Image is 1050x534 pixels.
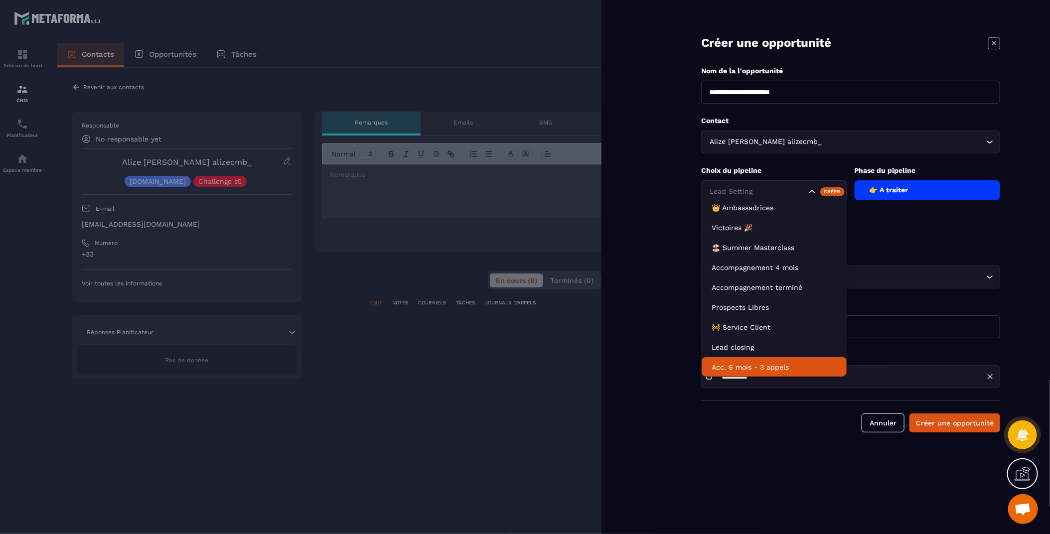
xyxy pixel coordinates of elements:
button: Créer une opportunité [909,413,1000,432]
p: Choix du pipeline [701,166,847,175]
p: Lead closing [712,342,837,352]
p: Accompagnement terminé [712,282,837,292]
div: Ouvrir le chat [1008,494,1038,524]
p: Montant [701,301,1000,310]
div: Search for option [701,131,1000,153]
p: Date de fermeture [701,351,1000,360]
input: Search for option [824,136,984,147]
button: Annuler [862,413,904,432]
div: Créer [820,187,845,196]
p: Créer une opportunité [701,35,831,51]
p: Acc. 6 mois - 3 appels [712,362,837,372]
div: Search for option [701,180,847,203]
p: 👑 Ambassadrices [712,203,837,213]
p: 🚧 Service Client [712,322,837,332]
input: Search for option [708,186,806,197]
span: Alize [PERSON_NAME] alizecmb_ [708,136,824,147]
p: Accompagnement 4 mois [712,263,837,272]
p: Nom de la l'opportunité [701,66,1000,76]
p: 🏖️ Summer Masterclass [712,243,837,253]
p: Choix Étiquette [701,216,1000,225]
p: Phase du pipeline [855,166,1001,175]
div: Search for option [701,266,1000,288]
p: Victoires 🎉 [712,223,837,233]
p: Produit [701,251,1000,261]
p: Prospects Libres [712,302,837,312]
p: Contact [701,116,1000,126]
